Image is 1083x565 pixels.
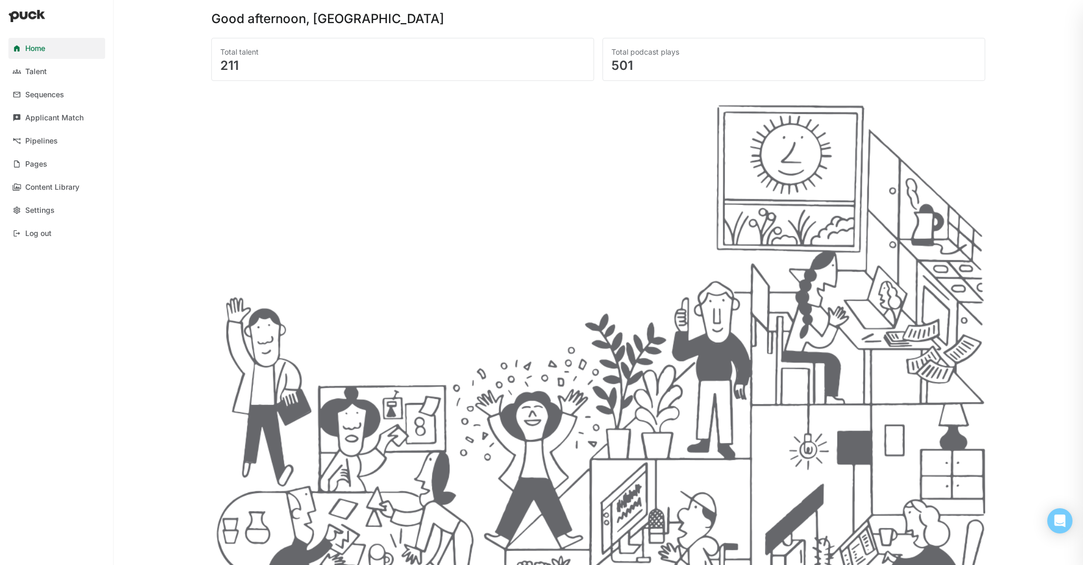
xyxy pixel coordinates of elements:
div: Open Intercom Messenger [1047,508,1072,533]
div: 211 [220,59,585,72]
a: Sequences [8,84,105,105]
a: Content Library [8,177,105,198]
div: Good afternoon, [GEOGRAPHIC_DATA] [211,13,444,25]
div: Talent [25,67,47,76]
div: Total talent [220,47,585,57]
a: Talent [8,61,105,82]
a: Pipelines [8,130,105,151]
div: Settings [25,206,55,215]
div: Pages [25,160,47,169]
div: Content Library [25,183,79,192]
div: Pipelines [25,137,58,146]
a: Settings [8,200,105,221]
div: Total podcast plays [611,47,976,57]
div: Sequences [25,90,64,99]
div: Log out [25,229,52,238]
div: Applicant Match [25,114,84,122]
a: Pages [8,153,105,174]
a: Home [8,38,105,59]
div: Home [25,44,45,53]
div: 501 [611,59,976,72]
a: Applicant Match [8,107,105,128]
